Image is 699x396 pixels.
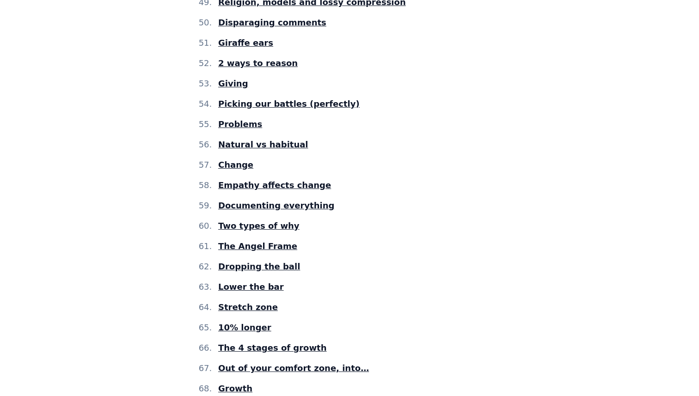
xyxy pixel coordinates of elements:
[218,99,360,109] a: Picking our battles (perfectly)
[218,18,326,27] a: Disparaging comments
[218,302,278,312] a: Stretch zone
[218,58,298,68] a: 2 ways to reason
[218,38,273,48] a: Giraffe ears
[218,363,369,373] a: Out of your comfort zone, into…
[218,262,300,271] a: Dropping the ball
[218,343,327,353] a: The 4 stages of growth
[218,323,271,332] a: 10% longer
[218,140,308,149] a: Natural vs habitual
[218,384,252,393] a: Growth
[218,221,300,231] a: Two types of why
[218,160,253,170] a: Change
[218,119,262,129] a: Problems
[218,241,297,251] a: The Angel Frame
[218,201,334,210] a: Documenting everything
[218,79,248,88] a: Giving
[218,180,331,190] a: Empathy affects change
[218,282,284,292] a: Lower the bar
